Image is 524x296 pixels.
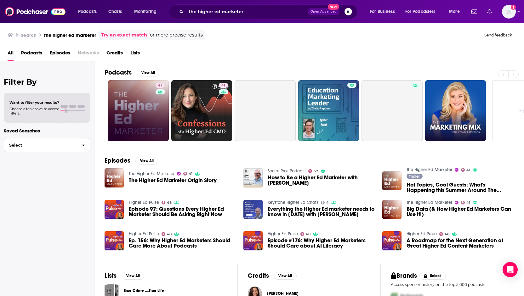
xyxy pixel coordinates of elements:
[268,175,375,186] span: How to Be a Higher Ed Marketer with [PERSON_NAME]
[124,287,164,294] a: Erue Crime ....True Life
[78,48,99,61] span: Networks
[5,6,65,18] a: Podchaser - Follow, Share and Rate Podcasts
[267,291,299,296] a: Jackie Vetrano
[101,31,147,39] a: Try an exact match
[148,31,203,39] span: for more precise results
[268,206,375,217] span: Everything the Higher Ed marketer needs to know in [DATE] with [PERSON_NAME]
[129,178,217,183] a: The Higher Ed Marketer Origin Story
[511,5,516,10] svg: Add a profile image
[4,138,90,152] button: Select
[461,168,470,172] a: 41
[268,200,318,205] a: Keystone Higher Ed Chats
[469,6,480,17] a: Show notifications dropdown
[248,272,297,280] a: CreditsView All
[466,169,470,171] span: 41
[502,5,516,19] button: Show profile menu
[366,7,403,17] button: open menu
[306,233,310,236] span: 48
[129,200,159,205] a: Higher Ed Pulse
[405,7,436,16] span: For Podcasters
[4,128,90,134] p: Saved Searches
[105,272,144,280] a: ListsView All
[9,107,59,115] span: Choose a tab above to access filters.
[308,8,339,15] button: Open AdvancedNew
[162,201,172,204] a: 48
[407,238,514,249] a: A Roadmap for the Next Generation of Great Higher Ed Content Marketers
[382,200,402,219] a: Big Data (& How Higher Ed Marketers Can Use It!)
[445,7,468,17] button: open menu
[267,291,299,296] span: [PERSON_NAME]
[243,200,263,219] img: Everything the Higher Ed marketer needs to know in 2024 with Kyle Campbell
[370,7,395,16] span: For Business
[243,168,263,187] img: How to Be a Higher Ed Marketer with Bart Caylor
[134,7,157,16] span: Monitoring
[4,143,77,147] span: Select
[137,69,159,76] button: View All
[105,200,124,219] img: Episode 97: Questions Every Higher Ed Marketer Should Be Asking Right Now
[243,231,263,250] a: Episode #176: Why Higher Ed Marketers Should Care about AI Literacy
[21,32,37,38] h3: Search
[268,175,375,186] a: How to Be a Higher Ed Marketer with Bart Caylor
[105,157,158,165] a: EpisodesView All
[219,83,228,88] a: 41
[445,233,449,236] span: 48
[104,7,126,17] a: Charts
[419,272,446,280] button: Unlock
[129,231,159,237] a: Higher Ed Pulse
[248,272,269,280] h2: Credits
[482,32,514,38] button: Send feedback
[167,201,172,204] span: 48
[183,172,193,176] a: 41
[407,200,452,205] a: The Higher Ed Marketer
[129,238,236,249] a: Ep. 156: Why Higher Ed Marketers Should Care More About Podcasts
[129,206,236,217] a: Episode 97: Questions Every Higher Ed Marketer Should Be Asking Right Now
[326,201,329,204] span: 4
[391,282,514,287] p: Access sponsor history on the top 5,000 podcasts.
[310,10,337,13] span: Open Advanced
[130,48,140,61] a: Lists
[382,171,402,191] img: Hot Topics, Cool Guests: What's Happening this Summer Around The Higher Ed Marketer Podcast
[382,231,402,250] a: A Roadmap for the Next Generation of Great Higher Ed Content Marketers
[78,7,97,16] span: Podcasts
[221,82,225,89] span: 41
[268,231,298,237] a: Higher Ed Pulse
[502,5,516,19] img: User Profile
[4,77,90,87] h2: Filter By
[105,157,130,165] h2: Episodes
[50,48,70,61] a: Episodes
[407,231,437,237] a: Higher Ed Pulse
[300,232,311,236] a: 48
[268,206,375,217] a: Everything the Higher Ed marketer needs to know in 2024 with Kyle Campbell
[21,48,42,61] a: Podcasts
[105,272,117,280] h2: Lists
[321,201,329,204] a: 4
[8,48,14,61] a: All
[407,182,514,193] span: Hot Topics, Cool Guests: What's Happening this Summer Around The Higher Ed Marketer Podcast
[439,232,450,236] a: 48
[268,168,306,174] a: Social Pros Podcast
[328,4,339,10] span: New
[407,206,514,217] a: Big Data (& How Higher Ed Marketers Can Use It!)
[308,169,318,173] a: 57
[106,48,123,61] a: Credits
[105,168,124,187] img: The Higher Ed Marketer Origin Story
[485,6,494,17] a: Show notifications dropdown
[409,175,420,178] span: Trailer
[449,7,460,16] span: More
[391,272,417,280] h2: Brands
[44,32,96,38] h3: the higher ed marketer
[268,238,375,249] span: Episode #176: Why Higher Ed Marketers Should Care about AI Literacy
[108,80,169,141] a: 41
